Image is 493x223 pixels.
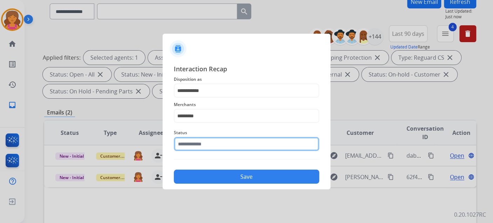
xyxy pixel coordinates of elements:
button: Save [174,170,319,184]
img: contactIcon [170,40,186,57]
span: Status [174,129,319,137]
span: Interaction Recap [174,64,319,75]
span: Disposition as [174,75,319,84]
span: Merchants [174,100,319,109]
p: 0.20.1027RC [454,210,486,219]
